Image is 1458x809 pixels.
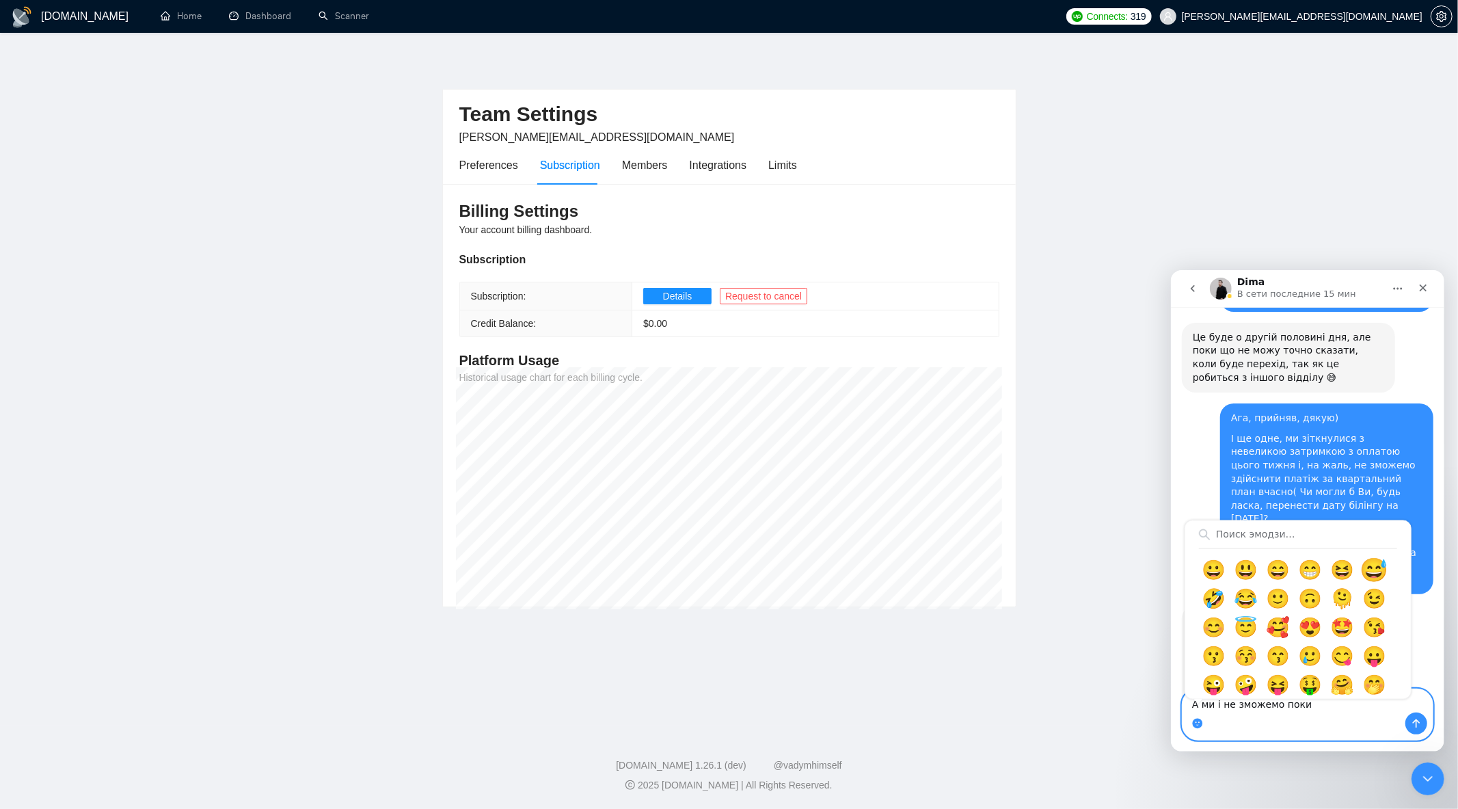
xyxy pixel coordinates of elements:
div: Preferences [459,157,518,174]
a: dashboardDashboard [229,10,291,22]
div: 2025 [DOMAIN_NAME] | All Rights Reserved. [11,778,1447,793]
span: Subscription: [471,291,526,302]
span: copyright [625,780,635,790]
iframe: Intercom live chat [1171,270,1444,752]
a: searchScanner [319,10,369,22]
span: Details [663,289,692,304]
span: Credit Balance: [471,318,537,329]
h4: Platform Usage [459,351,999,370]
h3: Billing Settings [459,200,999,222]
button: Details [643,288,712,304]
div: Subscription [459,251,999,268]
img: upwork-logo.png [1072,11,1083,22]
span: 319 [1131,9,1146,24]
button: Request to cancel [720,288,807,304]
h2: Team Settings [459,101,999,129]
span: Connects: [1087,9,1128,24]
a: setting [1431,11,1453,22]
div: Limits [768,157,797,174]
div: Subscription [540,157,600,174]
img: logo [11,6,33,28]
a: [DOMAIN_NAME] 1.26.1 (dev) [616,760,746,771]
iframe: Intercom live chat [1412,762,1444,795]
div: Integrations [690,157,747,174]
a: @vadymhimself [774,760,842,771]
a: homeHome [161,10,202,22]
span: [PERSON_NAME][EMAIL_ADDRESS][DOMAIN_NAME] [459,131,735,143]
span: $ 0.00 [643,318,667,329]
span: Request to cancel [725,289,802,304]
button: setting [1431,5,1453,27]
div: Members [622,157,668,174]
span: user [1163,12,1173,21]
span: setting [1431,11,1452,22]
span: Your account billing dashboard. [459,224,593,235]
